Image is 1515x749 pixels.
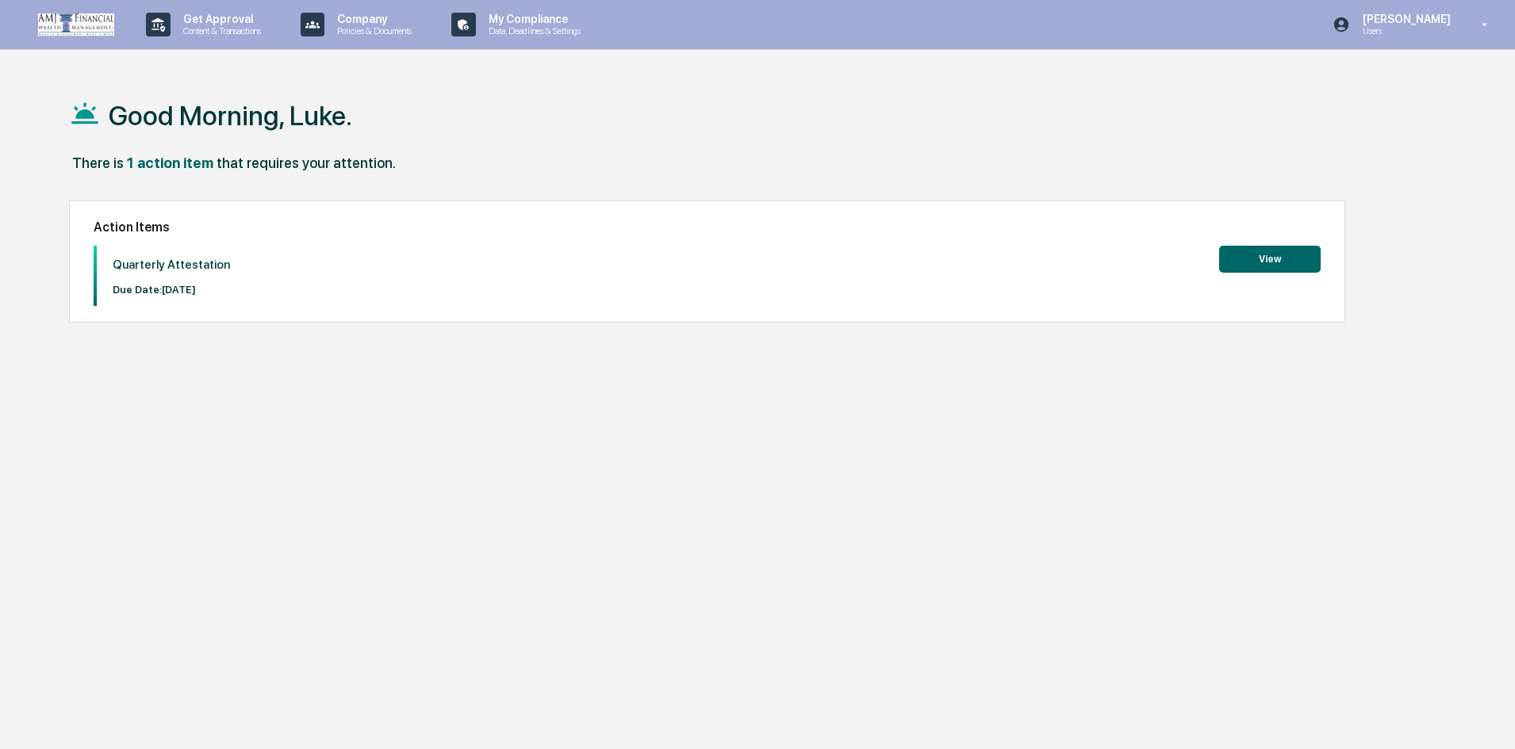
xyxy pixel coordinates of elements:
[476,13,589,25] p: My Compliance
[38,13,114,36] img: logo
[1219,250,1321,266] a: View
[72,155,124,171] div: There is
[94,220,1321,235] h2: Action Items
[113,284,230,296] p: Due Date: [DATE]
[171,13,269,25] p: Get Approval
[1350,13,1459,25] p: [PERSON_NAME]
[127,155,213,171] div: 1 action item
[324,13,420,25] p: Company
[109,100,352,132] h1: Good Morning, Luke.
[1350,25,1459,36] p: Users
[171,25,269,36] p: Content & Transactions
[1219,246,1321,273] button: View
[217,155,396,171] div: that requires your attention.
[324,25,420,36] p: Policies & Documents
[476,25,589,36] p: Data, Deadlines & Settings
[113,258,230,272] p: Quarterly Attestation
